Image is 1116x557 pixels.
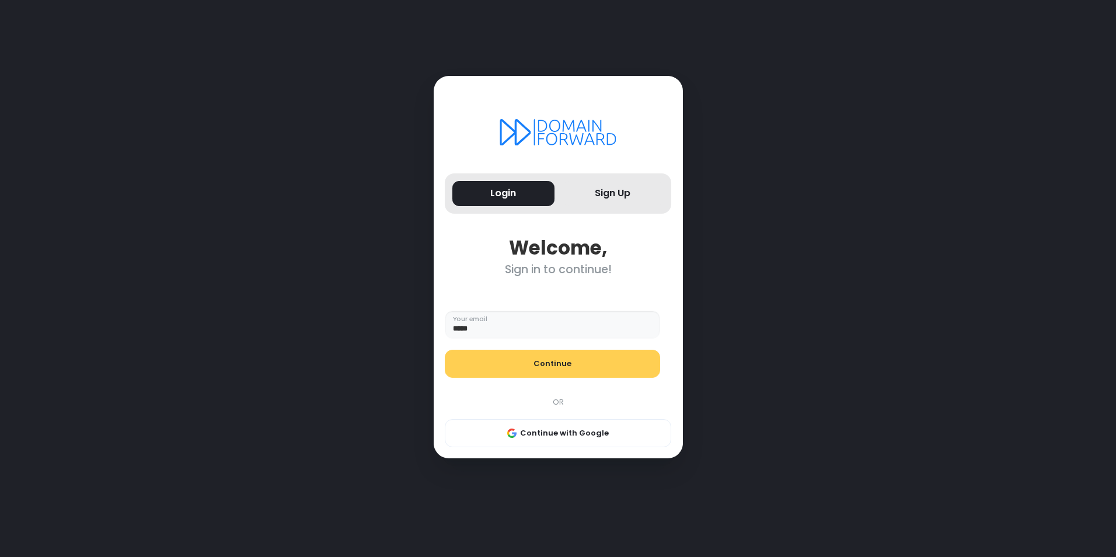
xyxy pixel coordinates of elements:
button: Login [452,181,554,206]
button: Sign Up [562,181,664,206]
div: Welcome, [445,236,671,259]
button: Continue with Google [445,419,671,447]
button: Continue [445,350,660,378]
div: Sign in to continue! [445,263,671,276]
div: OR [439,396,677,408]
